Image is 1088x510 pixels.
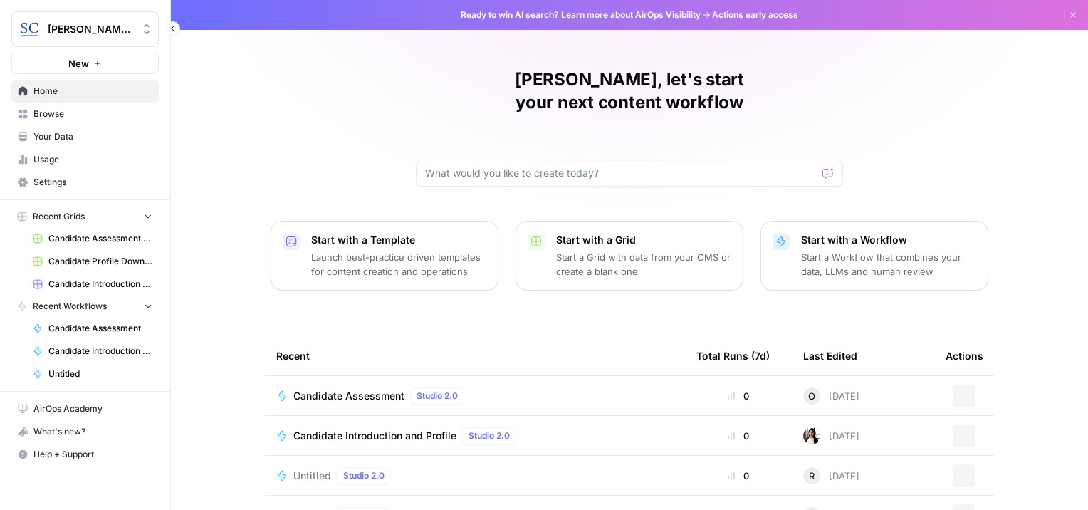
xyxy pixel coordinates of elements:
[11,420,159,443] button: What's new?
[33,85,152,98] span: Home
[11,397,159,420] a: AirOps Academy
[12,421,158,442] div: What's new?
[33,448,152,461] span: Help + Support
[48,278,152,291] span: Candidate Introduction Download Sheet
[696,469,780,483] div: 0
[48,255,152,268] span: Candidate Profile Download Sheet
[803,387,859,405] div: [DATE]
[801,250,976,279] p: Start a Workflow that combines your data, LLMs and human review
[712,9,798,21] span: Actions early access
[276,467,674,484] a: UntitledStudio 2.0
[311,233,486,247] p: Start with a Template
[26,250,159,273] a: Candidate Profile Download Sheet
[26,317,159,340] a: Candidate Assessment
[803,427,859,444] div: [DATE]
[33,300,107,313] span: Recent Workflows
[11,443,159,466] button: Help + Support
[16,16,42,42] img: Stanton Chase Nashville Logo
[68,56,89,71] span: New
[276,387,674,405] a: Candidate AssessmentStudio 2.0
[26,363,159,385] a: Untitled
[48,322,152,335] span: Candidate Assessment
[696,429,780,443] div: 0
[696,336,770,375] div: Total Runs (7d)
[803,336,857,375] div: Last Edited
[33,176,152,189] span: Settings
[425,166,817,180] input: What would you like to create today?
[11,11,159,47] button: Workspace: Stanton Chase Nashville
[696,389,780,403] div: 0
[293,389,404,403] span: Candidate Assessment
[11,171,159,194] a: Settings
[461,9,701,21] span: Ready to win AI search? about AirOps Visibility
[556,250,731,279] p: Start a Grid with data from your CMS or create a blank one
[48,345,152,358] span: Candidate Introduction and Profile
[808,389,815,403] span: O
[469,430,510,442] span: Studio 2.0
[33,130,152,143] span: Your Data
[33,402,152,415] span: AirOps Academy
[48,22,134,36] span: [PERSON_NAME] [GEOGRAPHIC_DATA]
[760,221,988,291] button: Start with a WorkflowStart a Workflow that combines your data, LLMs and human review
[293,469,331,483] span: Untitled
[11,148,159,171] a: Usage
[11,206,159,227] button: Recent Grids
[311,250,486,279] p: Launch best-practice driven templates for content creation and operations
[561,9,608,20] a: Learn more
[11,53,159,74] button: New
[946,336,983,375] div: Actions
[33,153,152,166] span: Usage
[276,336,674,375] div: Recent
[48,368,152,380] span: Untitled
[416,68,843,114] h1: [PERSON_NAME], let's start your next content workflow
[293,429,456,443] span: Candidate Introduction and Profile
[26,227,159,250] a: Candidate Assessment Download Sheet
[33,108,152,120] span: Browse
[417,390,458,402] span: Studio 2.0
[801,233,976,247] p: Start with a Workflow
[343,469,385,482] span: Studio 2.0
[809,469,815,483] span: R
[556,233,731,247] p: Start with a Grid
[11,296,159,317] button: Recent Workflows
[33,210,85,223] span: Recent Grids
[276,427,674,444] a: Candidate Introduction and ProfileStudio 2.0
[11,103,159,125] a: Browse
[271,221,498,291] button: Start with a TemplateLaunch best-practice driven templates for content creation and operations
[26,273,159,296] a: Candidate Introduction Download Sheet
[516,221,743,291] button: Start with a GridStart a Grid with data from your CMS or create a blank one
[26,340,159,363] a: Candidate Introduction and Profile
[11,80,159,103] a: Home
[803,467,859,484] div: [DATE]
[803,427,820,444] img: xqjo96fmx1yk2e67jao8cdkou4un
[11,125,159,148] a: Your Data
[48,232,152,245] span: Candidate Assessment Download Sheet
